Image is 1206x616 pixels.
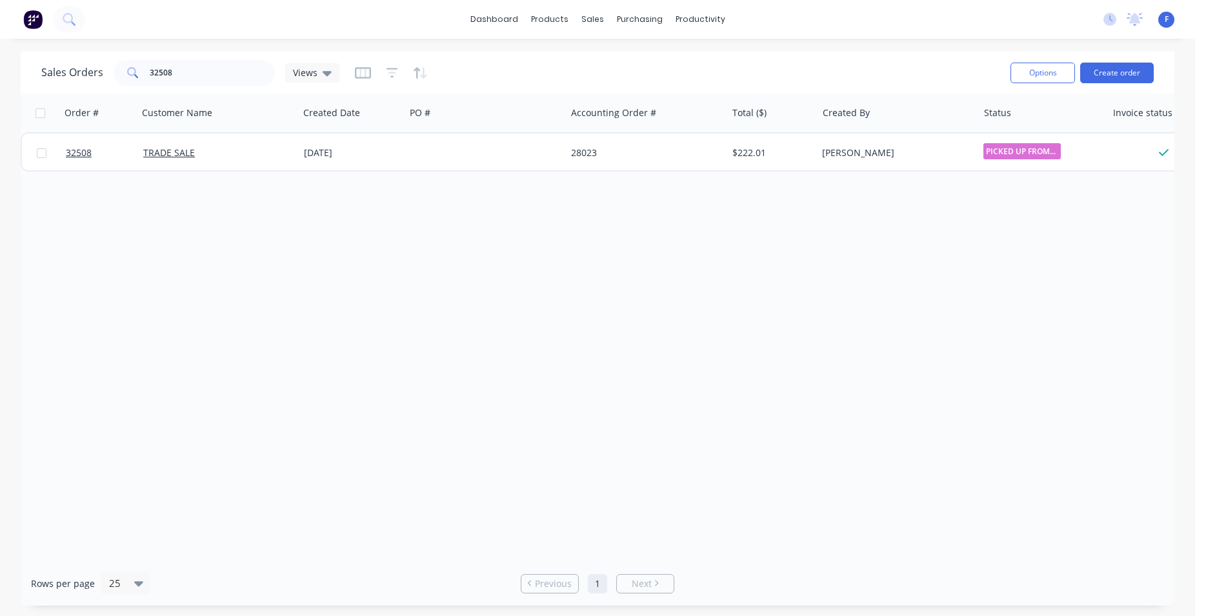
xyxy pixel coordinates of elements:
[303,106,360,119] div: Created Date
[1165,14,1169,25] span: F
[464,10,525,29] a: dashboard
[823,106,870,119] div: Created By
[1080,63,1154,83] button: Create order
[732,106,767,119] div: Total ($)
[23,10,43,29] img: Factory
[535,577,572,590] span: Previous
[610,10,669,29] div: purchasing
[66,146,92,159] span: 32508
[669,10,732,29] div: productivity
[571,146,714,159] div: 28023
[571,106,656,119] div: Accounting Order #
[516,574,679,593] ul: Pagination
[293,66,317,79] span: Views
[31,577,95,590] span: Rows per page
[41,66,103,79] h1: Sales Orders
[410,106,430,119] div: PO #
[732,146,808,159] div: $222.01
[984,106,1011,119] div: Status
[143,146,195,159] a: TRADE SALE
[521,577,578,590] a: Previous page
[588,574,607,593] a: Page 1 is your current page
[983,143,1061,159] span: PICKED UP FROM ...
[304,146,400,159] div: [DATE]
[150,60,276,86] input: Search...
[525,10,575,29] div: products
[822,146,965,159] div: [PERSON_NAME]
[65,106,99,119] div: Order #
[66,134,143,172] a: 32508
[1010,63,1075,83] button: Options
[575,10,610,29] div: sales
[142,106,212,119] div: Customer Name
[632,577,652,590] span: Next
[1113,106,1172,119] div: Invoice status
[617,577,674,590] a: Next page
